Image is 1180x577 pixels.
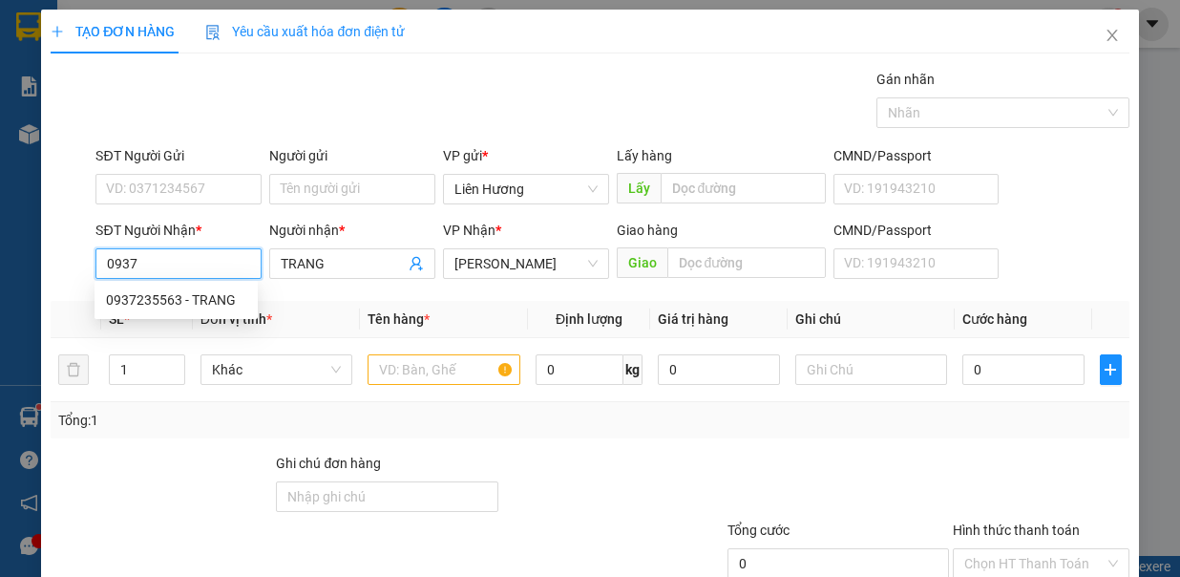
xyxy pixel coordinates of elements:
span: Tổng cước [727,523,790,538]
button: Close [1085,10,1139,63]
li: 02523854854 [9,66,364,90]
div: CMND/Passport [833,145,1000,166]
span: Lấy hàng [617,148,672,163]
div: Tổng: 1 [58,410,457,431]
div: VP gửi [443,145,609,166]
img: logo.jpg [9,9,104,104]
span: close [1105,28,1120,43]
div: Người gửi [269,145,435,166]
span: Cước hàng [962,311,1027,327]
span: Yêu cầu xuất hóa đơn điện tử [205,24,405,39]
label: Ghi chú đơn hàng [276,456,381,471]
span: Liên Hương [454,175,598,203]
button: plus [1100,354,1122,385]
span: kg [623,354,643,385]
label: Hình thức thanh toán [953,523,1080,538]
span: Giao hàng [617,223,678,238]
input: VD: Bàn, Ghế [368,354,520,385]
span: TẠO ĐƠN HÀNG [51,24,175,39]
b: GỬI : Liên Hương [9,119,208,151]
span: plus [51,25,64,38]
span: environment [110,46,125,61]
th: Ghi chú [788,301,956,338]
span: user-add [409,256,424,271]
div: Người nhận [269,220,435,241]
span: VP Nhận [443,223,495,238]
button: delete [58,354,89,385]
span: SL [109,311,124,327]
span: Giao [617,247,667,278]
b: [PERSON_NAME] [110,12,271,36]
li: 01 [PERSON_NAME] [9,42,364,66]
input: Dọc đường [667,247,826,278]
span: plus [1101,362,1121,377]
span: Tên hàng [368,311,430,327]
div: SĐT Người Gửi [95,145,262,166]
span: Lấy [617,173,661,203]
input: Ghi chú đơn hàng [276,481,497,512]
div: SĐT Người Nhận [95,220,262,241]
span: Định lượng [556,311,622,327]
span: phone [110,70,125,85]
span: Đơn vị tính [200,311,272,327]
input: Ghi Chú [795,354,948,385]
span: Giá trị hàng [658,311,728,327]
span: VP Phan Rí [454,249,598,278]
img: icon [205,25,221,40]
div: 0937235563 - TRANG [106,289,246,310]
div: 0937235563 - TRANG [95,285,258,315]
input: 0 [658,354,780,385]
div: CMND/Passport [833,220,1000,241]
input: Dọc đường [661,173,826,203]
span: Khác [212,355,342,384]
label: Gán nhãn [876,72,935,87]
